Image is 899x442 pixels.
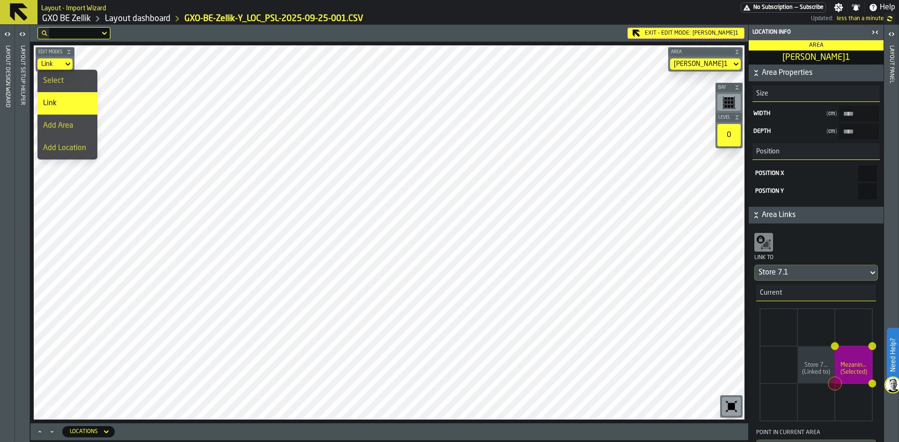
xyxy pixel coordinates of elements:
[674,60,728,68] div: DropdownMenuValue-Mezanine M.1
[752,90,768,97] span: Size
[43,75,92,87] div: Select
[741,2,826,13] div: Menu Subscription
[847,3,864,12] label: button-toggle-Notifications
[754,254,878,265] div: Link to
[15,25,29,442] header: Layout Setup Helper
[46,427,58,436] button: Minimize
[1,27,14,43] label: button-toggle-Open
[858,166,877,181] input: react-aria6079107952-:r4n: react-aria6079107952-:r4n:
[880,2,895,13] span: Help
[715,122,743,148] div: button-toolbar-undefined
[888,43,895,440] div: Layout panel
[830,3,847,12] label: button-toggle-Settings
[16,27,29,43] label: button-toggle-Open
[41,60,59,68] div: DropdownMenuValue-links
[36,399,88,418] a: logo-header
[4,43,11,440] div: Layout Design Wizard
[749,207,884,224] button: button-
[753,4,793,11] span: No Subscription
[43,143,92,154] div: Add Location
[752,85,880,102] h3: title-section-Size
[42,30,47,36] div: hide filter
[826,129,828,134] span: (
[43,98,92,109] div: Link
[755,171,784,176] span: Position X
[724,399,739,414] svg: Reset zoom and position
[716,115,732,120] span: Level
[670,58,741,70] div: DropdownMenuValue-Mezanine M.1
[839,123,879,139] input: input-value-Depth input-value-Depth
[762,210,882,221] span: Area Links
[869,27,882,38] label: button-toggle-Close me
[41,13,426,24] nav: Breadcrumb
[888,329,898,381] label: Need Help?
[717,124,741,146] div: 0
[835,111,837,116] span: )
[184,14,363,24] a: link-to-/wh/i/5fa160b1-7992-442a-9057-4226e3d2ae6d/import/layout/c2289acf-db0f-40b7-8b31-d8edf789...
[749,65,884,81] button: button-
[741,2,826,13] a: link-to-/wh/i/5fa160b1-7992-442a-9057-4226e3d2ae6d/pricing/
[42,14,91,24] a: link-to-/wh/i/5fa160b1-7992-442a-9057-4226e3d2ae6d
[627,28,744,39] div: Exit - Edit Mode:
[839,106,879,122] input: input-value-Width input-value-Width
[837,15,884,22] span: 06/10/2025, 09:36:36
[753,128,823,135] span: Depth
[70,428,98,435] div: DropdownMenuValue-locations
[669,50,732,55] span: Area
[752,123,880,139] label: input-value-Depth
[804,362,828,368] tspan: Store 7...
[755,188,784,194] span: Position Y
[752,148,780,155] span: Position
[19,43,26,440] div: Layout Setup Helper
[840,369,867,375] tspan: (Selected)
[754,166,878,181] label: react-aria6079107952-:r4n:
[716,85,732,90] span: Bay
[752,143,880,160] h3: title-section-Position
[753,110,823,117] span: Width
[795,4,798,11] span: —
[37,70,97,159] ul: dropdown-menu
[884,13,895,24] label: button-toggle-undefined
[62,426,115,437] div: DropdownMenuValue-locations
[884,25,899,442] header: Layout panel
[858,183,877,199] input: react-aria6079107952-:r4p: react-aria6079107952-:r4p:
[37,92,97,115] li: dropdown-item
[715,92,743,113] div: button-toolbar-undefined
[37,58,73,70] div: DropdownMenuValue-links
[826,111,828,116] span: (
[802,369,830,375] tspan: (Linked to)
[752,106,880,122] label: input-value-Width
[865,2,899,13] label: button-toggle-Help
[759,267,864,278] div: DropdownMenuValue-Store 7.1
[840,362,867,368] tspan: Mezanin...
[826,110,837,117] span: cm
[826,128,837,135] span: cm
[43,120,92,131] div: Add Area
[811,15,833,22] span: Updated:
[756,284,876,301] h3: title-section-Current
[751,29,869,36] div: Location Info
[41,3,106,12] h2: Sub Title
[754,231,878,281] div: Link toDropdownMenuValue-Store 7.1
[36,47,74,57] button: button-
[105,14,170,24] a: link-to-/wh/i/5fa160b1-7992-442a-9057-4226e3d2ae6d/designer
[809,43,824,48] span: Area
[37,70,97,92] li: dropdown-item
[715,83,743,92] button: button-
[749,25,884,40] header: Location Info
[34,427,45,436] button: Maximize
[715,113,743,122] button: button-
[751,52,882,63] span: [PERSON_NAME]1
[885,27,898,43] label: button-toggle-Open
[37,50,64,55] span: Edit Modes
[37,115,97,137] li: dropdown-item
[835,129,837,134] span: )
[762,67,882,79] span: Area Properties
[754,183,878,199] label: react-aria6079107952-:r4p:
[756,428,876,440] div: Point in current area
[756,289,782,297] span: Current
[37,137,97,159] li: dropdown-item
[720,395,743,418] div: button-toolbar-undefined
[800,4,824,11] span: Subscribe
[693,30,738,36] span: [PERSON_NAME]1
